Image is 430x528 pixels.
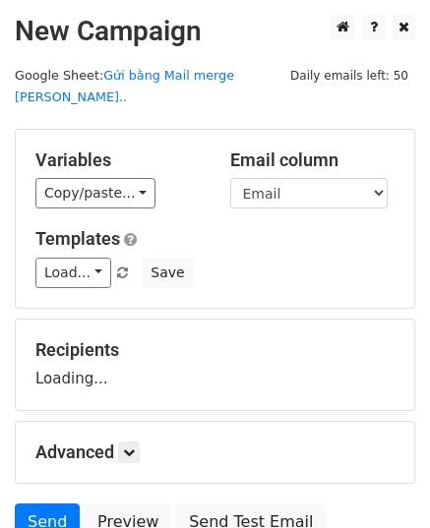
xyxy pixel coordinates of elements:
h5: Email column [230,149,396,171]
div: Loading... [35,339,395,390]
a: Gửi bằng Mail merge [PERSON_NAME].. [15,68,234,105]
h2: New Campaign [15,15,415,48]
h5: Variables [35,149,201,171]
a: Copy/paste... [35,178,155,208]
h5: Recipients [35,339,395,361]
a: Daily emails left: 50 [283,68,415,83]
button: Save [142,258,193,288]
a: Load... [35,258,111,288]
a: Templates [35,228,120,249]
span: Daily emails left: 50 [283,65,415,87]
h5: Advanced [35,441,395,463]
small: Google Sheet: [15,68,234,105]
